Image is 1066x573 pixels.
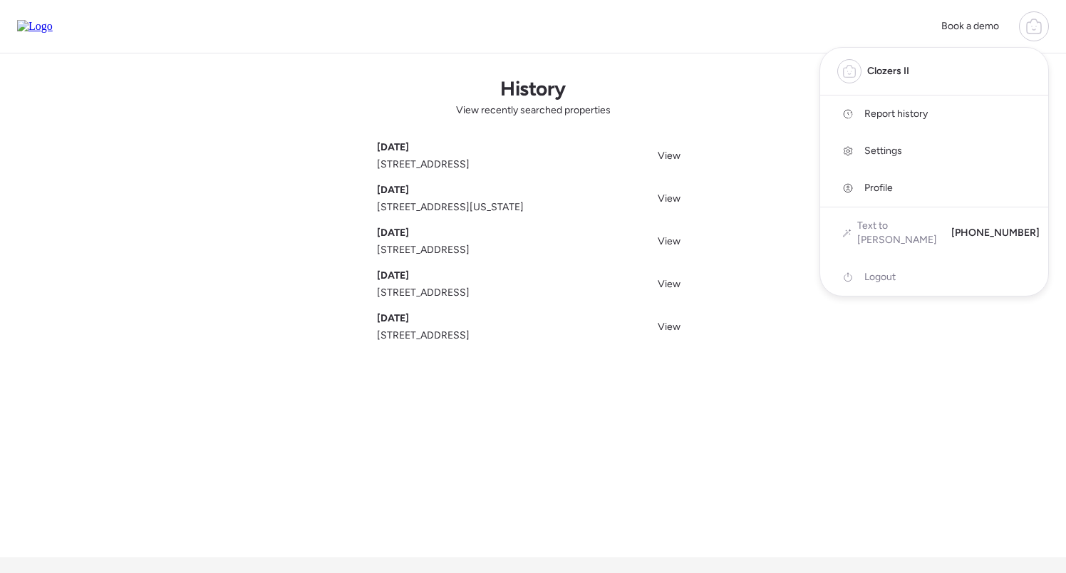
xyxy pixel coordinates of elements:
span: Clozers II [867,64,909,78]
span: Text to [PERSON_NAME] [857,219,940,247]
span: [PHONE_NUMBER] [951,226,1040,240]
span: Profile [864,181,893,195]
a: Profile [820,170,1048,207]
span: Logout [864,270,896,284]
span: Book a demo [941,20,999,32]
a: Report history [820,95,1048,133]
img: Logo [17,20,53,33]
a: Text to [PERSON_NAME] [843,219,940,247]
a: Settings [820,133,1048,170]
span: Settings [864,144,902,158]
span: Report history [864,107,928,121]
